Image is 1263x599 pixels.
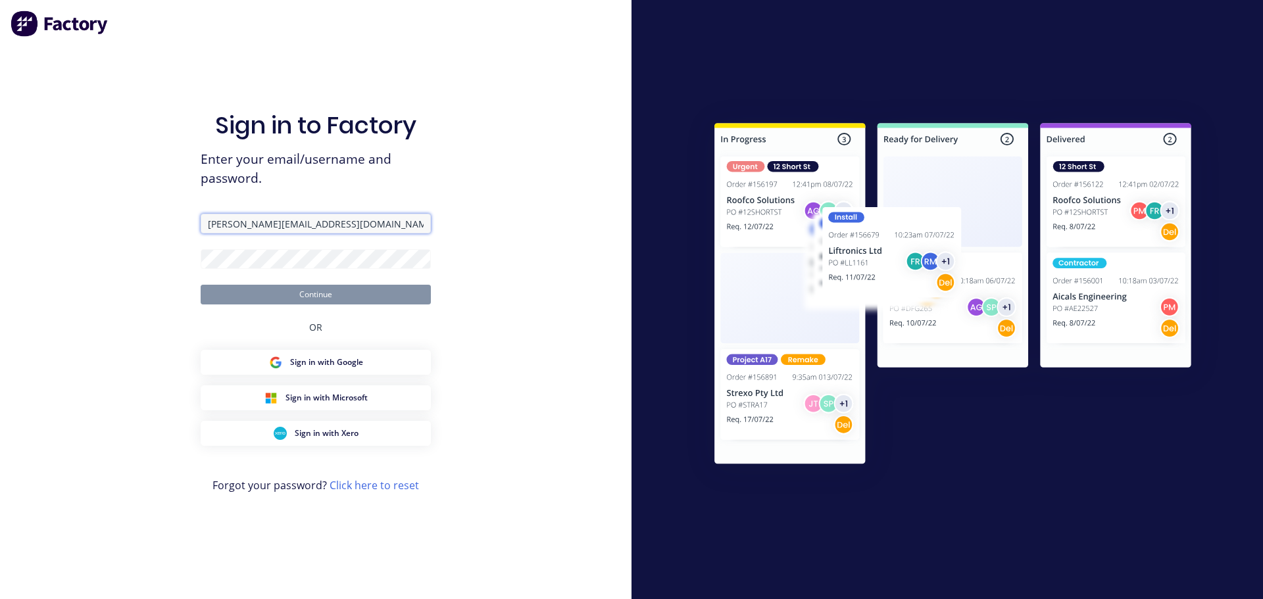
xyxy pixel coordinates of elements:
span: Sign in with Xero [295,427,359,439]
button: Xero Sign inSign in with Xero [201,421,431,446]
span: Sign in with Google [290,356,363,368]
img: Factory [11,11,109,37]
img: Xero Sign in [274,427,287,440]
img: Microsoft Sign in [264,391,278,404]
span: Enter your email/username and password. [201,150,431,188]
h1: Sign in to Factory [215,111,416,139]
span: Sign in with Microsoft [285,392,368,404]
img: Sign in [685,97,1220,495]
button: Continue [201,285,431,304]
button: Google Sign inSign in with Google [201,350,431,375]
input: Email/Username [201,214,431,233]
span: Forgot your password? [212,477,419,493]
a: Click here to reset [330,478,419,492]
button: Microsoft Sign inSign in with Microsoft [201,385,431,410]
img: Google Sign in [269,356,282,369]
div: OR [309,304,322,350]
